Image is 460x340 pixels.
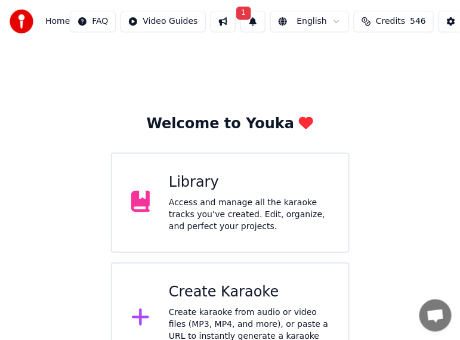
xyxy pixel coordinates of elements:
span: 546 [410,16,427,27]
span: Credits [376,16,405,27]
nav: breadcrumb [45,16,70,27]
div: Access and manage all the karaoke tracks you’ve created. Edit, organize, and perfect your projects. [169,197,329,233]
button: Video Guides [121,11,205,32]
button: FAQ [70,11,116,32]
img: youka [10,10,33,33]
button: 1 [240,11,265,32]
div: チャットを開く [419,299,452,332]
span: Home [45,16,70,27]
button: Credits546 [354,11,434,32]
div: Library [169,173,329,192]
div: Create Karaoke [169,283,329,302]
div: Welcome to Youka [147,115,314,134]
span: 1 [236,7,252,20]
